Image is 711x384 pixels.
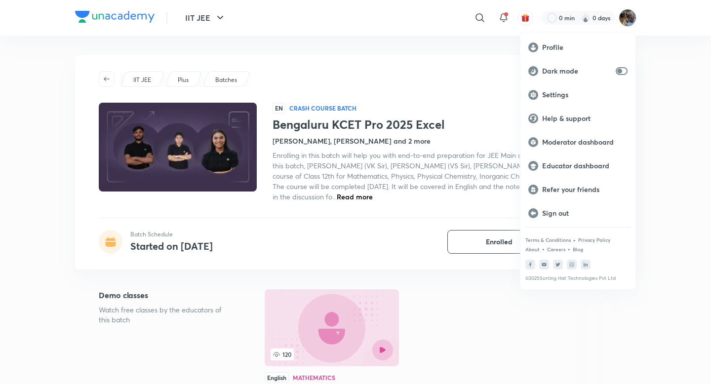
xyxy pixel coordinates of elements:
[542,138,628,147] p: Moderator dashboard
[573,235,576,244] div: •
[547,246,565,252] a: Careers
[542,244,545,253] div: •
[542,67,612,76] p: Dark mode
[520,83,635,107] a: Settings
[542,90,628,99] p: Settings
[578,237,610,243] a: Privacy Policy
[520,36,635,59] a: Profile
[542,114,628,123] p: Help & support
[520,154,635,178] a: Educator dashboard
[525,237,571,243] a: Terms & Conditions
[520,130,635,154] a: Moderator dashboard
[542,43,628,52] p: Profile
[520,178,635,201] a: Refer your friends
[573,246,583,252] a: Blog
[525,275,631,281] p: © 2025 Sorting Hat Technologies Pvt Ltd
[542,161,628,170] p: Educator dashboard
[542,209,628,218] p: Sign out
[520,107,635,130] a: Help & support
[542,185,628,194] p: Refer your friends
[525,246,540,252] a: About
[623,346,700,373] iframe: Help widget launcher
[567,244,571,253] div: •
